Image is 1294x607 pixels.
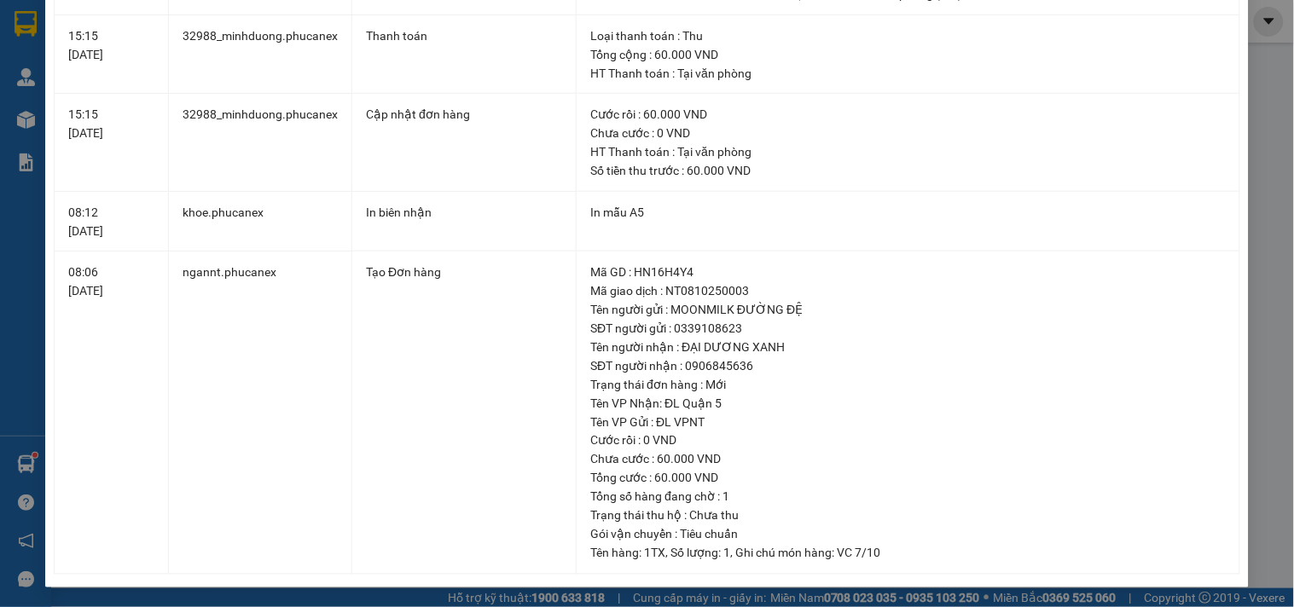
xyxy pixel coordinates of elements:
div: Tổng cộng : 60.000 VND [590,45,1226,64]
b: Gửi khách hàng [105,25,169,105]
b: [DOMAIN_NAME] [143,65,235,78]
div: In biên nhận [366,203,562,222]
div: Mã GD : HN16H4Y4 [590,263,1226,281]
div: Cập nhật đơn hàng [366,105,562,124]
div: Cước rồi : 0 VND [590,431,1226,450]
div: Mã giao dịch : NT0810250003 [590,281,1226,300]
div: Tổng số hàng đang chờ : 1 [590,488,1226,506]
td: khoe.phucanex [169,192,352,252]
div: Tạo Đơn hàng [366,263,562,281]
div: 08:12 [DATE] [68,203,154,240]
div: Gói vận chuyển : Tiêu chuẩn [590,525,1226,544]
li: (c) 2017 [143,81,235,102]
div: Chưa cước : 0 VND [590,124,1226,142]
div: Chưa cước : 60.000 VND [590,450,1226,469]
span: 1TX [644,546,665,560]
div: Số tiền thu trước : 60.000 VND [590,161,1226,180]
div: 15:15 [DATE] [68,105,154,142]
div: Trạng thái đơn hàng : Mới [590,375,1226,394]
div: In mẫu A5 [590,203,1226,222]
div: 08:06 [DATE] [68,263,154,300]
img: logo.jpg [185,21,226,62]
b: Phúc An Express [21,110,89,220]
div: Loại thanh toán : Thu [590,26,1226,45]
div: Tên VP Nhận: ĐL Quận 5 [590,394,1226,413]
td: ngannt.phucanex [169,251,352,575]
div: HT Thanh toán : Tại văn phòng [590,64,1226,83]
td: 32988_minhduong.phucanex [169,94,352,192]
div: SĐT người nhận : 0906845636 [590,356,1226,375]
div: Tên người gửi : MOONMILK ĐƯỜNG ĐỆ [590,300,1226,319]
div: Tên hàng: , Số lượng: , Ghi chú món hàng: [590,544,1226,563]
div: HT Thanh toán : Tại văn phòng [590,142,1226,161]
div: 15:15 [DATE] [68,26,154,64]
div: Cước rồi : 60.000 VND [590,105,1226,124]
div: Thanh toán [366,26,562,45]
img: logo.jpg [21,21,107,107]
div: Tên người nhận : ĐẠI DƯƠNG XANH [590,338,1226,356]
div: SĐT người gửi : 0339108623 [590,319,1226,338]
span: 1 [723,546,730,560]
span: VC 7/10 [837,546,880,560]
div: Tổng cước : 60.000 VND [590,469,1226,488]
div: Trạng thái thu hộ : Chưa thu [590,506,1226,525]
div: Tên VP Gửi : ĐL VPNT [590,413,1226,431]
td: 32988_minhduong.phucanex [169,15,352,95]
